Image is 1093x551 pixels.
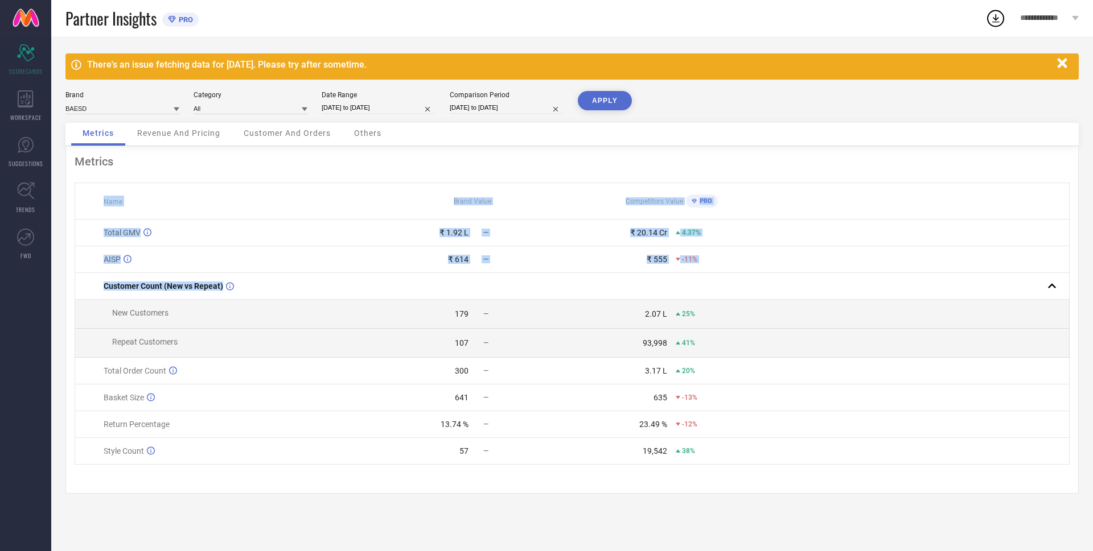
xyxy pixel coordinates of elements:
[20,251,31,260] span: FWD
[16,205,35,214] span: TRENDS
[697,197,712,205] span: PRO
[104,281,223,291] span: Customer Count (New vs Repeat)
[176,15,193,24] span: PRO
[682,339,695,347] span: 41%
[483,339,488,347] span: —
[643,446,667,455] div: 19,542
[645,309,667,318] div: 2.07 L
[194,91,307,99] div: Category
[455,309,469,318] div: 179
[112,337,178,346] span: Repeat Customers
[630,228,667,237] div: ₹ 20.14 Cr
[448,255,469,264] div: ₹ 614
[104,198,122,206] span: Name
[112,308,169,317] span: New Customers
[639,420,667,429] div: 23.49 %
[322,91,435,99] div: Date Range
[137,129,220,138] span: Revenue And Pricing
[322,102,435,114] input: Select date range
[682,255,697,263] span: -11%
[450,102,564,114] input: Select comparison period
[65,7,157,30] span: Partner Insights
[104,255,121,264] span: AISP
[455,366,469,375] div: 300
[459,446,469,455] div: 57
[682,393,697,401] span: -13%
[645,366,667,375] div: 3.17 L
[104,420,170,429] span: Return Percentage
[9,159,43,168] span: SUGGESTIONS
[682,420,697,428] span: -12%
[87,59,1051,70] div: There's an issue fetching data for [DATE]. Please try after sometime.
[9,67,43,76] span: SCORECARDS
[83,129,114,138] span: Metrics
[578,91,632,110] button: APPLY
[354,129,381,138] span: Others
[104,393,144,402] span: Basket Size
[450,91,564,99] div: Comparison Period
[483,420,488,428] span: —
[483,393,488,401] span: —
[455,338,469,347] div: 107
[643,338,667,347] div: 93,998
[104,446,144,455] span: Style Count
[682,367,695,375] span: 20%
[483,255,488,263] span: —
[483,447,488,455] span: —
[441,420,469,429] div: 13.74 %
[104,228,141,237] span: Total GMV
[626,197,683,205] span: Competitors Value
[75,155,1070,168] div: Metrics
[654,393,667,402] div: 635
[244,129,331,138] span: Customer And Orders
[455,393,469,402] div: 641
[454,197,491,205] span: Brand Value
[682,310,695,318] span: 25%
[104,366,166,375] span: Total Order Count
[483,229,488,237] span: —
[682,447,695,455] span: 38%
[439,228,469,237] div: ₹ 1.92 L
[483,310,488,318] span: —
[10,113,42,122] span: WORKSPACE
[682,229,701,237] span: 4.37%
[483,367,488,375] span: —
[985,8,1006,28] div: Open download list
[647,255,667,264] div: ₹ 555
[65,91,179,99] div: Brand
